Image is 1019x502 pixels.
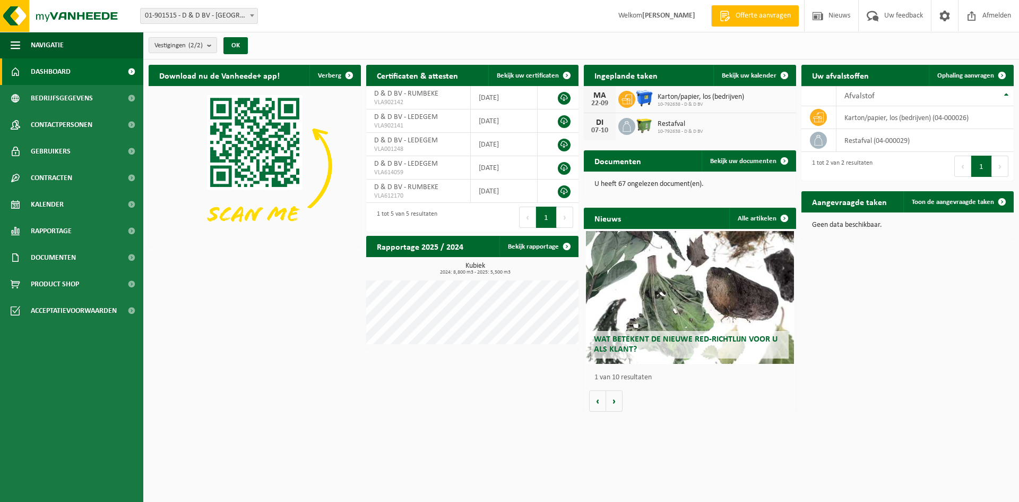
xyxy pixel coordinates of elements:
button: Vorige [589,390,606,412]
span: VLA614059 [374,168,462,177]
strong: [PERSON_NAME] [642,12,695,20]
span: Acceptatievoorwaarden [31,297,117,324]
span: Bekijk uw kalender [722,72,776,79]
span: Rapportage [31,218,72,244]
span: D & D BV - LEDEGEM [374,137,438,144]
span: VLA001248 [374,145,462,154]
span: Karton/papier, los (bedrijven) [658,93,744,101]
span: Afvalstof [844,92,875,100]
td: [DATE] [471,86,538,109]
h2: Rapportage 2025 / 2024 [366,236,474,257]
p: U heeft 67 ongelezen document(en). [594,181,785,188]
span: Navigatie [31,32,64,58]
span: Restafval [658,120,703,129]
span: Bekijk uw documenten [710,158,776,165]
span: Verberg [318,72,341,79]
a: Wat betekent de nieuwe RED-richtlijn voor u als klant? [586,231,794,364]
button: Volgende [606,390,623,412]
div: 22-09 [589,100,610,107]
a: Bekijk uw certificaten [488,65,577,86]
img: WB-1100-HPE-BE-01 [635,89,653,107]
span: Documenten [31,244,76,271]
button: Verberg [309,65,360,86]
div: DI [589,118,610,127]
button: Next [992,156,1008,177]
span: Product Shop [31,271,79,297]
span: Contracten [31,165,72,191]
span: 2024: 8,800 m3 - 2025: 5,500 m3 [372,270,578,275]
h2: Aangevraagde taken [801,191,897,212]
div: 07-10 [589,127,610,134]
span: Wat betekent de nieuwe RED-richtlijn voor u als klant? [594,335,778,354]
span: Dashboard [31,58,71,85]
h2: Nieuws [584,208,632,228]
span: Vestigingen [154,38,203,54]
td: [DATE] [471,180,538,203]
div: MA [589,91,610,100]
span: Offerte aanvragen [733,11,793,21]
h2: Ingeplande taken [584,65,668,86]
h2: Uw afvalstoffen [801,65,879,86]
td: [DATE] [471,133,538,156]
span: Gebruikers [31,138,71,165]
td: karton/papier, los (bedrijven) (04-000026) [836,106,1014,129]
img: WB-1100-HPE-GN-50 [635,116,653,134]
span: Kalender [31,191,64,218]
h2: Certificaten & attesten [366,65,469,86]
p: Geen data beschikbaar. [812,222,1003,229]
span: 01-901515 - D & D BV - RUMBEKE [141,8,257,23]
h2: Download nu de Vanheede+ app! [149,65,290,86]
a: Alle artikelen [729,208,795,229]
span: 01-901515 - D & D BV - RUMBEKE [140,8,258,24]
span: D & D BV - LEDEGEM [374,160,438,168]
span: Ophaling aanvragen [937,72,994,79]
span: D & D BV - RUMBEKE [374,183,438,191]
span: Bedrijfsgegevens [31,85,93,112]
img: Download de VHEPlus App [149,86,361,245]
button: Previous [519,207,536,228]
span: VLA902141 [374,122,462,130]
td: [DATE] [471,156,538,180]
span: 10-792638 - D & D BV [658,129,703,135]
span: Toon de aangevraagde taken [912,199,994,206]
a: Offerte aanvragen [711,5,799,27]
span: VLA612170 [374,192,462,200]
span: Contactpersonen [31,112,92,138]
span: 10-792638 - D & D BV [658,101,744,108]
span: D & D BV - LEDEGEM [374,113,438,121]
td: restafval (04-000029) [836,129,1014,152]
button: 1 [536,207,557,228]
h2: Documenten [584,150,652,171]
count: (2/2) [188,42,203,49]
div: 1 tot 2 van 2 resultaten [807,155,873,178]
button: 1 [971,156,992,177]
a: Bekijk uw documenten [702,150,795,172]
div: 1 tot 5 van 5 resultaten [372,206,437,229]
button: Previous [954,156,971,177]
a: Ophaling aanvragen [929,65,1013,86]
a: Toon de aangevraagde taken [903,191,1013,212]
span: VLA902142 [374,98,462,107]
button: Vestigingen(2/2) [149,37,217,53]
button: OK [223,37,248,54]
p: 1 van 10 resultaten [594,374,791,381]
span: D & D BV - RUMBEKE [374,90,438,98]
h3: Kubiek [372,262,578,275]
a: Bekijk rapportage [499,236,577,257]
a: Bekijk uw kalender [713,65,795,86]
span: Bekijk uw certificaten [497,72,559,79]
td: [DATE] [471,109,538,133]
button: Next [557,207,573,228]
